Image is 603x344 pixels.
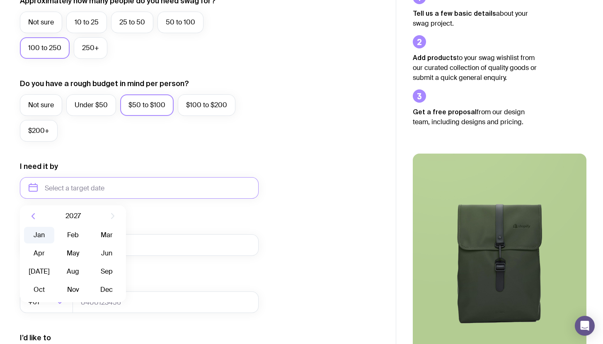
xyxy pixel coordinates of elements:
button: Jun [92,245,122,262]
label: Under $50 [66,94,116,116]
span: 2027 [65,211,81,221]
input: Search for option [41,291,54,313]
input: Select a target date [20,177,259,199]
div: Search for option [20,291,73,313]
strong: Tell us a few basic details [413,10,496,17]
label: 100 to 250 [20,37,70,59]
button: May [58,245,88,262]
label: 25 to 50 [111,12,153,33]
button: Nov [58,281,88,298]
strong: Get a free proposal [413,108,477,115]
button: Mar [92,227,122,243]
button: Jan [24,227,54,243]
label: 50 to 100 [157,12,203,33]
strong: Add products [413,54,457,61]
p: about your swag project. [413,8,537,29]
button: Feb [58,227,88,243]
button: Aug [58,263,88,280]
input: you@email.com [20,234,259,256]
label: 250+ [74,37,107,59]
button: Apr [24,245,54,262]
label: Do you have a rough budget in mind per person? [20,79,189,89]
label: I need it by [20,161,58,171]
label: 10 to 25 [66,12,107,33]
label: $100 to $200 [178,94,235,116]
label: Not sure [20,94,62,116]
p: to your swag wishlist from our curated collection of quality goods or submit a quick general enqu... [413,53,537,83]
span: +61 [28,291,41,313]
p: from our design team, including designs and pricing. [413,107,537,127]
label: I’d like to [20,333,51,343]
label: Not sure [20,12,62,33]
input: 0400123456 [73,291,259,313]
label: $200+ [20,120,58,142]
button: Dec [92,281,122,298]
button: Sep [92,263,122,280]
div: Open Intercom Messenger [575,316,595,336]
label: $50 to $100 [120,94,174,116]
button: Oct [24,281,54,298]
button: [DATE] [24,263,54,280]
